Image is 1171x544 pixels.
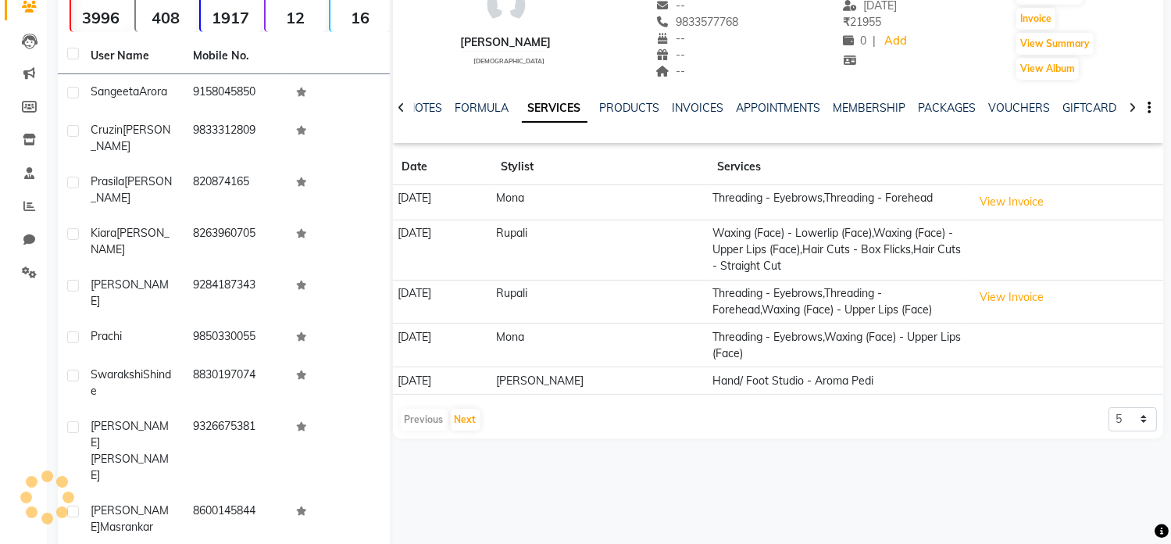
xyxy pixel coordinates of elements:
[184,216,287,267] td: 8263960705
[393,220,491,280] td: [DATE]
[91,367,143,381] span: Swarakshi
[843,15,881,29] span: 21955
[989,101,1051,115] a: VOUCHERS
[708,220,968,280] td: Waxing (Face) - Lowerlip (Face),Waxing (Face) - Upper Lips (Face),Hair Cuts - Box Flicks,Hair Cut...
[491,280,708,324] td: Rupali
[656,64,686,78] span: --
[491,149,708,185] th: Stylist
[91,329,122,343] span: Prachi
[91,503,169,534] span: [PERSON_NAME]
[873,33,876,49] span: |
[139,84,167,98] span: Arora
[491,220,708,280] td: Rupali
[408,101,443,115] a: NOTES
[708,185,968,220] td: Threading - Eyebrows,Threading - Forehead
[737,101,821,115] a: APPOINTMENTS
[393,185,491,220] td: [DATE]
[184,113,287,164] td: 9833312809
[91,226,170,256] span: [PERSON_NAME]
[708,367,968,395] td: Hand/ Foot Studio - Aroma Pedi
[1016,58,1079,80] button: View Album
[71,8,131,27] strong: 3996
[184,319,287,357] td: 9850330055
[600,101,660,115] a: PRODUCTS
[393,149,491,185] th: Date
[919,101,976,115] a: PACKAGES
[100,520,153,534] span: Masrankar
[451,409,480,431] button: Next
[1063,101,1124,115] a: GIFTCARDS
[91,226,116,240] span: Kiara
[973,285,1051,310] button: View Invoice
[201,8,261,27] strong: 1917
[708,149,968,185] th: Services
[393,324,491,367] td: [DATE]
[91,84,139,98] span: Sangeeta
[91,419,169,449] span: [PERSON_NAME]
[656,48,686,62] span: --
[461,34,552,51] div: [PERSON_NAME]
[184,357,287,409] td: 8830197074
[455,101,509,115] a: FORMULA
[184,38,287,74] th: Mobile No.
[81,38,184,74] th: User Name
[91,174,124,188] span: Prasila
[673,101,724,115] a: INVOICES
[91,174,172,205] span: [PERSON_NAME]
[834,101,906,115] a: MEMBERSHIP
[330,8,391,27] strong: 16
[491,185,708,220] td: Mona
[708,280,968,324] td: Threading - Eyebrows,Threading - Forehead,Waxing (Face) - Upper Lips (Face)
[473,57,544,65] span: [DEMOGRAPHIC_DATA]
[266,8,326,27] strong: 12
[91,452,169,482] span: [PERSON_NAME]
[91,123,123,137] span: Cruzin
[1016,8,1055,30] button: Invoice
[973,190,1051,214] button: View Invoice
[1016,33,1094,55] button: View Summary
[491,367,708,395] td: [PERSON_NAME]
[91,277,169,308] span: [PERSON_NAME]
[491,324,708,367] td: Mona
[184,409,287,493] td: 9326675381
[393,280,491,324] td: [DATE]
[184,164,287,216] td: 820874165
[843,34,866,48] span: 0
[656,31,686,45] span: --
[708,324,968,367] td: Threading - Eyebrows,Waxing (Face) - Upper Lips (Face)
[184,267,287,319] td: 9284187343
[656,15,739,29] span: 9833577768
[393,367,491,395] td: [DATE]
[184,74,287,113] td: 9158045850
[843,15,850,29] span: ₹
[522,95,587,123] a: SERVICES
[136,8,196,27] strong: 408
[882,30,909,52] a: Add
[91,123,170,153] span: [PERSON_NAME]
